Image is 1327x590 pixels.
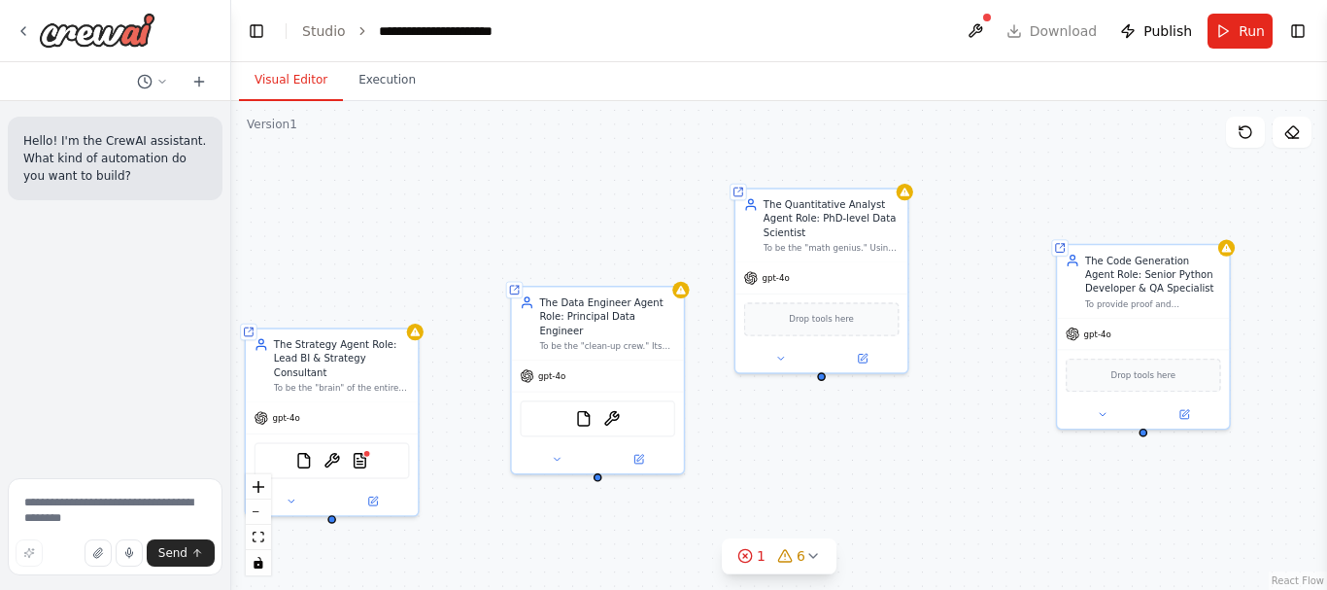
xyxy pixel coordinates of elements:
span: gpt-4o [538,370,565,382]
span: Run [1239,21,1265,41]
button: 16 [722,538,836,574]
img: FileReadTool [295,452,312,469]
button: Show right sidebar [1284,17,1311,45]
div: The Data Engineer Agent Role: Principal Data EngineerTo be the "clean-up crew." Its only job is t... [510,286,685,474]
button: Run [1208,14,1273,49]
button: Publish [1112,14,1200,49]
div: The Data Engineer Agent Role: Principal Data Engineer [539,295,675,337]
button: Click to speak your automation idea [116,539,143,567]
button: Open in side panel [333,493,412,509]
div: To provide proof and transparency. Its job is to take the mathematical findings from the scientis... [1085,298,1221,310]
span: Send [158,545,187,561]
div: To be the "math genius." Using the perfectly clean data from the engineer, this agent performs th... [764,242,900,254]
button: Open in side panel [599,451,678,468]
p: Hello! I'm the CrewAI assistant. What kind of automation do you want to build? [23,132,207,185]
a: React Flow attribution [1272,575,1324,586]
img: FileReadTool [575,410,592,427]
div: The Quantitative Analyst Agent Role: PhD-level Data ScientistTo be the "math genius." Using the p... [734,188,909,374]
img: PDFSearchTool [352,452,368,469]
div: React Flow controls [246,474,271,575]
img: FileWriterTool [603,410,620,427]
div: To be the "brain" of the entire operation. Its first job is to understand the client's vague wish... [274,382,410,394]
div: Shared agent from repository [730,184,746,200]
div: The Strategy Agent Role: Lead BI & Strategy Consultant [274,337,410,379]
button: Switch to previous chat [129,70,176,93]
span: Drop tools here [1111,368,1176,382]
button: Open in side panel [823,350,902,366]
span: Publish [1143,21,1192,41]
button: Upload files [85,539,112,567]
div: Version 1 [247,117,297,132]
span: gpt-4o [1084,329,1111,340]
span: Drop tools here [789,312,854,326]
button: toggle interactivity [246,550,271,575]
div: The Strategy Agent Role: Lead BI & Strategy ConsultantTo be the "brain" of the entire operation. ... [245,328,420,516]
button: Send [147,539,215,567]
div: Shared agent from repository [1051,239,1068,256]
div: Shared agent from repository [506,282,523,298]
a: Studio [302,23,346,39]
span: 1 [757,546,766,566]
span: gpt-4o [762,272,789,284]
img: FileWriterTool [323,452,340,469]
button: Visual Editor [239,60,343,101]
button: Improve this prompt [16,539,43,567]
div: Shared agent from repository [240,324,256,340]
button: fit view [246,525,271,550]
button: Hide left sidebar [243,17,270,45]
div: The Code Generation Agent Role: Senior Python Developer & QA SpecialistTo provide proof and trans... [1056,244,1231,431]
span: gpt-4o [272,412,299,424]
div: The Quantitative Analyst Agent Role: PhD-level Data Scientist [764,197,900,239]
button: Start a new chat [184,70,215,93]
button: Execution [343,60,431,101]
button: zoom in [246,474,271,500]
img: Logo [39,13,155,48]
button: Open in side panel [1144,406,1223,423]
nav: breadcrumb [302,21,493,41]
button: zoom out [246,500,271,525]
span: 6 [797,546,805,566]
div: To be the "clean-up crew." Its only job is to take the messy, raw data and make it perfect. It fi... [539,340,675,352]
div: The Code Generation Agent Role: Senior Python Developer & QA Specialist [1085,254,1221,295]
